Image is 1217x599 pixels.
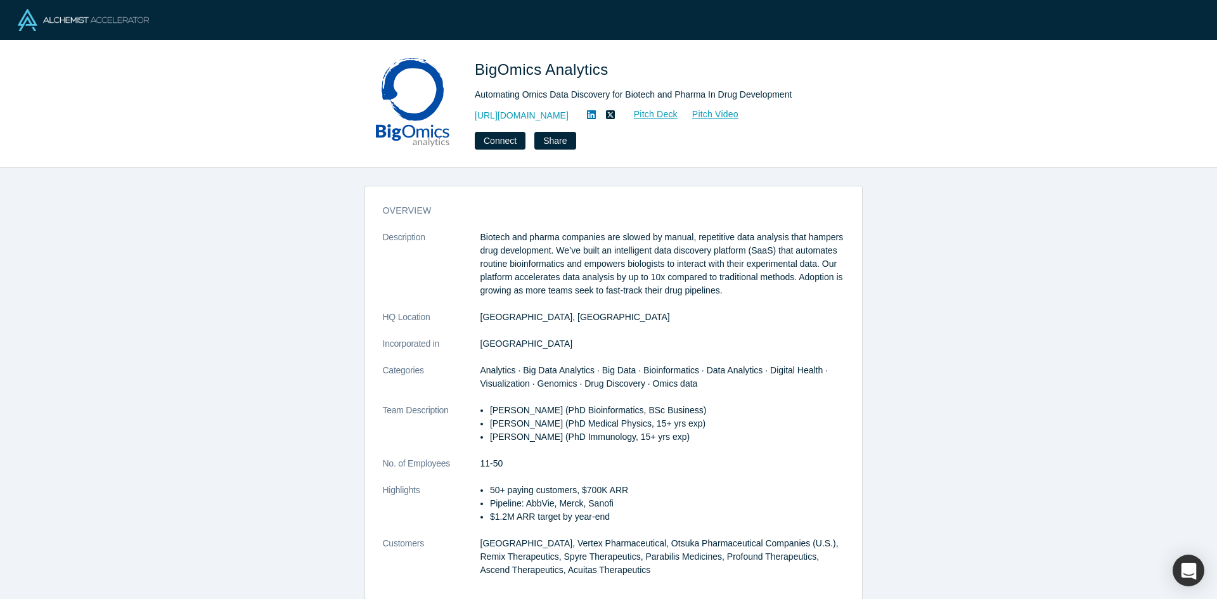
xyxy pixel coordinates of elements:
dt: Description [383,231,480,311]
dd: 11-50 [480,457,844,470]
dt: No. of Employees [383,457,480,484]
dt: Customers [383,537,480,590]
dd: [GEOGRAPHIC_DATA], [GEOGRAPHIC_DATA] [480,311,844,324]
dt: HQ Location [383,311,480,337]
p: [PERSON_NAME] (PhD Immunology, 15+ yrs exp) [490,430,844,444]
dt: Incorporated in [383,337,480,364]
button: Share [534,132,576,150]
p: [PERSON_NAME] (PhD Medical Physics, 15+ yrs exp) [490,417,844,430]
a: [URL][DOMAIN_NAME] [475,109,569,122]
p: 50+ paying customers, $700K ARR [490,484,844,497]
p: [PERSON_NAME] (PhD Bioinformatics, BSc Business) [490,404,844,417]
p: $1.2M ARR target by year-end [490,510,844,524]
span: BigOmics Analytics [475,61,613,78]
dt: Highlights [383,484,480,537]
button: Connect [475,132,525,150]
dd: [GEOGRAPHIC_DATA] [480,337,844,351]
a: Pitch Video [678,107,739,122]
p: Biotech and pharma companies are slowed by manual, repetitive data analysis that hampers drug dev... [480,231,844,297]
dt: Categories [383,364,480,404]
p: Pipeline: AbbVie, Merck, Sanofi [490,497,844,510]
dd: [GEOGRAPHIC_DATA], Vertex Pharmaceutical, Otsuka Pharmaceutical Companies (U.S.), Remix Therapeut... [480,537,844,577]
span: Analytics · Big Data Analytics · Big Data · Bioinformatics · Data Analytics · Digital Health · Vi... [480,365,828,389]
dt: Team Description [383,404,480,457]
img: BigOmics Analytics's Logo [368,58,457,147]
h3: overview [383,204,827,217]
div: Automating Omics Data Discovery for Biotech and Pharma In Drug Development [475,88,830,101]
img: Alchemist Logo [18,9,149,31]
a: Pitch Deck [620,107,678,122]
